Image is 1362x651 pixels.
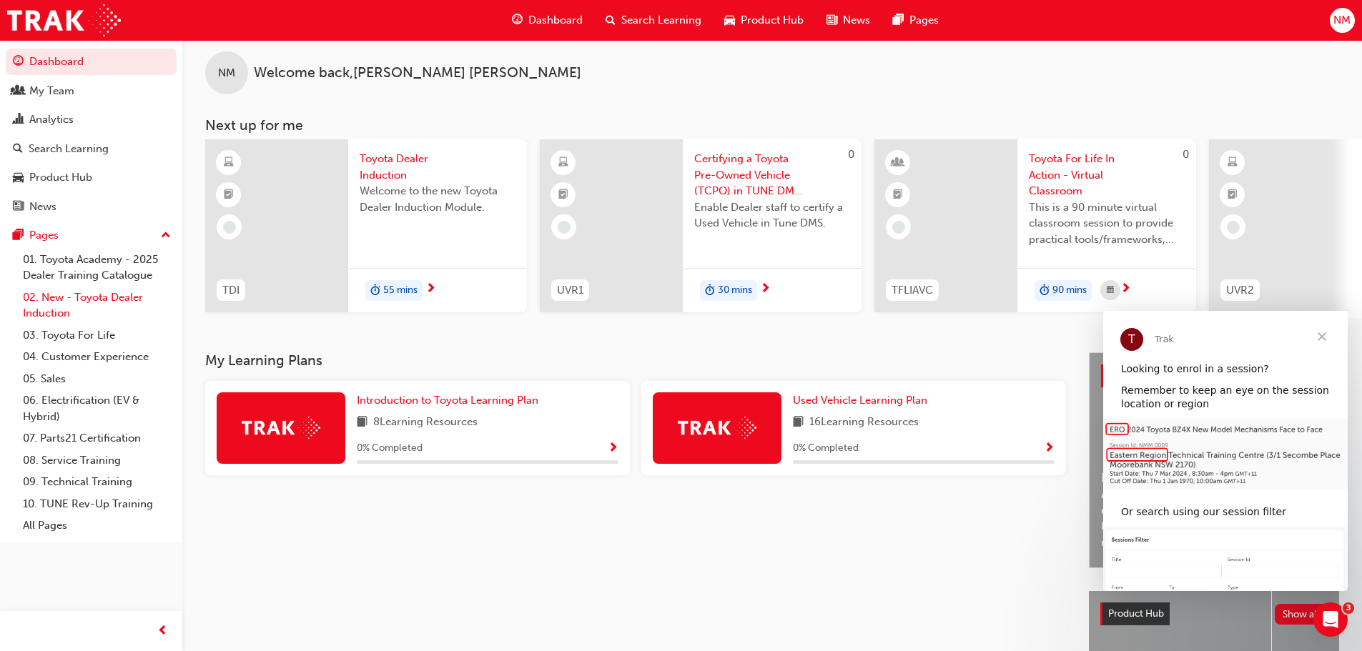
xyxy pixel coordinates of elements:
[224,186,234,204] span: booktick-icon
[223,221,236,234] span: learningRecordVerb_NONE-icon
[694,151,850,199] span: Certifying a Toyota Pre-Owned Vehicle (TCPO) in TUNE DMS e-Learning Module
[1330,8,1355,33] button: NM
[606,11,616,29] span: search-icon
[13,172,24,184] span: car-icon
[793,394,927,407] span: Used Vehicle Learning Plan
[13,143,23,156] span: search-icon
[809,414,919,432] span: 16 Learning Resources
[1044,442,1055,455] span: Show Progress
[892,221,905,234] span: learningRecordVerb_NONE-icon
[793,392,933,409] a: Used Vehicle Learning Plan
[13,114,24,126] span: chart-icon
[621,12,701,29] span: Search Learning
[1101,470,1327,519] span: Help Shape the Future of Toyota Academy Training and Win an eMastercard!
[893,154,903,172] span: learningResourceType_INSTRUCTOR_LED-icon
[558,154,568,172] span: learningResourceType_ELEARNING-icon
[558,186,568,204] span: booktick-icon
[793,440,859,457] span: 0 % Completed
[1101,518,1327,550] span: Revolutionise the way you access and manage your learning resources.
[1103,311,1348,591] iframe: Intercom live chat message
[512,11,523,29] span: guage-icon
[848,148,854,161] span: 0
[1228,154,1238,172] span: learningResourceType_ELEARNING-icon
[909,12,939,29] span: Pages
[6,49,177,75] a: Dashboard
[218,65,235,81] span: NM
[13,85,24,98] span: people-icon
[815,6,882,35] a: news-iconNews
[874,139,1196,312] a: 0TFLIAVCToyota For Life In Action - Virtual ClassroomThis is a 90 minute virtual classroom sessio...
[500,6,594,35] a: guage-iconDashboard
[6,222,177,249] button: Pages
[1089,352,1339,568] a: Latest NewsShow allHelp Shape the Future of Toyota Academy Training and Win an eMastercard!Revolu...
[713,6,815,35] a: car-iconProduct Hub
[1029,151,1185,199] span: Toyota For Life In Action - Virtual Classroom
[13,201,24,214] span: news-icon
[360,183,515,215] span: Welcome to the new Toyota Dealer Induction Module.
[7,4,121,36] img: Trak
[594,6,713,35] a: search-iconSearch Learning
[1275,604,1328,625] button: Show all
[6,46,177,222] button: DashboardMy TeamAnalyticsSearch LearningProduct HubNews
[222,282,240,299] span: TDI
[29,141,109,157] div: Search Learning
[161,227,171,245] span: up-icon
[425,283,436,296] span: next-icon
[373,414,478,432] span: 8 Learning Resources
[6,136,177,162] a: Search Learning
[558,221,571,234] span: learningRecordVerb_NONE-icon
[17,368,177,390] a: 05. Sales
[157,622,168,640] span: prev-icon
[892,282,933,299] span: TFLIAVC
[360,151,515,183] span: Toyota Dealer Induction
[1101,364,1327,387] a: Latest NewsShow all
[357,392,544,409] a: Introduction to Toyota Learning Plan
[242,417,320,439] img: Trak
[1183,148,1189,161] span: 0
[1228,186,1238,204] span: booktick-icon
[6,164,177,191] a: Product Hub
[1227,221,1240,234] span: learningRecordVerb_NONE-icon
[357,440,423,457] span: 0 % Completed
[705,282,715,300] span: duration-icon
[17,427,177,449] a: 07. Parts21 Certification
[528,12,583,29] span: Dashboard
[13,229,24,242] span: pages-icon
[741,12,804,29] span: Product Hub
[17,515,177,537] a: All Pages
[29,199,56,215] div: News
[540,139,862,312] a: 0UVR1Certifying a Toyota Pre-Owned Vehicle (TCPO) in TUNE DMS e-Learning ModuleEnable Dealer staf...
[224,154,234,172] span: learningResourceType_ELEARNING-icon
[760,283,771,296] span: next-icon
[694,199,850,232] span: Enable Dealer staff to certify a Used Vehicle in Tune DMS.
[608,439,618,457] button: Show Progress
[1044,439,1055,457] button: Show Progress
[724,11,735,29] span: car-icon
[1052,282,1087,299] span: 90 mins
[205,352,1066,369] h3: My Learning Plans
[793,414,804,432] span: book-icon
[17,449,177,472] a: 08. Service Training
[357,414,367,432] span: book-icon
[6,106,177,133] a: Analytics
[29,227,59,244] div: Pages
[17,389,177,427] a: 06. Electrification (EV & Hybrid)
[29,111,74,128] div: Analytics
[1313,602,1348,637] iframe: Intercom live chat
[1333,12,1351,29] span: NM
[843,12,870,29] span: News
[1029,199,1185,248] span: This is a 90 minute virtual classroom session to provide practical tools/frameworks, behaviours a...
[826,11,837,29] span: news-icon
[1120,283,1131,296] span: next-icon
[1100,602,1328,625] a: Product HubShow all
[17,346,177,368] a: 04. Customer Experience
[205,139,527,312] a: TDIToyota Dealer InductionWelcome to the new Toyota Dealer Induction Module.duration-icon55 mins
[557,282,583,299] span: UVR1
[29,169,92,186] div: Product Hub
